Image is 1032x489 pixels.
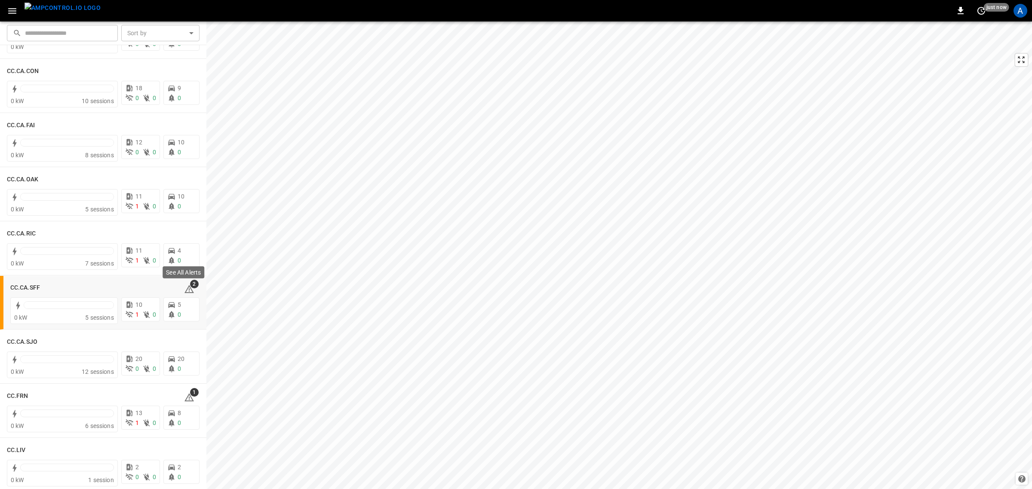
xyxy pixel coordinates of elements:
[135,247,142,254] span: 11
[178,95,181,101] span: 0
[153,365,156,372] span: 0
[82,368,114,375] span: 12 sessions
[11,260,24,267] span: 0 kW
[135,203,139,210] span: 1
[153,149,156,156] span: 0
[974,4,988,18] button: set refresh interval
[135,464,139,471] span: 2
[85,206,114,213] span: 5 sessions
[7,121,35,130] h6: CC.CA.FAI
[135,139,142,146] span: 12
[1014,4,1027,18] div: profile-icon
[178,301,181,308] span: 5
[166,268,201,277] p: See All Alerts
[135,365,139,372] span: 0
[7,391,28,401] h6: CC.FRN
[135,410,142,416] span: 13
[178,257,181,264] span: 0
[135,95,139,101] span: 0
[984,3,1009,12] span: just now
[178,311,181,318] span: 0
[178,365,181,372] span: 0
[135,85,142,92] span: 18
[11,477,24,483] span: 0 kW
[7,229,36,238] h6: CC.CA.RIC
[153,203,156,210] span: 0
[7,446,26,455] h6: CC.LIV
[7,67,39,76] h6: CC.CA.CON
[85,260,114,267] span: 7 sessions
[135,257,139,264] span: 1
[178,149,181,156] span: 0
[178,247,181,254] span: 4
[11,98,24,104] span: 0 kW
[178,139,184,146] span: 10
[178,419,181,426] span: 0
[178,410,181,416] span: 8
[7,337,37,347] h6: CC.CA.SJO
[10,283,40,293] h6: CC.CA.SFF
[11,206,24,213] span: 0 kW
[135,474,139,480] span: 0
[178,464,181,471] span: 2
[135,149,139,156] span: 0
[153,95,156,101] span: 0
[135,311,139,318] span: 1
[178,203,181,210] span: 0
[11,368,24,375] span: 0 kW
[178,355,184,362] span: 20
[85,314,114,321] span: 5 sessions
[85,422,114,429] span: 6 sessions
[14,314,28,321] span: 0 kW
[11,152,24,159] span: 0 kW
[11,422,24,429] span: 0 kW
[135,355,142,362] span: 20
[190,388,199,397] span: 1
[153,311,156,318] span: 0
[153,474,156,480] span: 0
[25,3,101,13] img: ampcontrol.io logo
[135,301,142,308] span: 10
[153,419,156,426] span: 0
[88,477,114,483] span: 1 session
[11,43,24,50] span: 0 kW
[85,152,114,159] span: 8 sessions
[153,257,156,264] span: 0
[82,98,114,104] span: 10 sessions
[178,85,181,92] span: 9
[178,193,184,200] span: 10
[7,175,38,184] h6: CC.CA.OAK
[135,193,142,200] span: 11
[135,419,139,426] span: 1
[178,474,181,480] span: 0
